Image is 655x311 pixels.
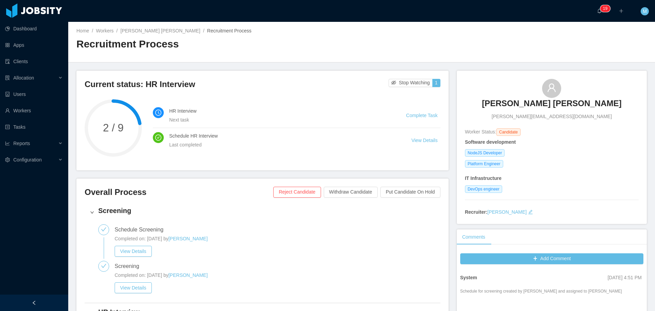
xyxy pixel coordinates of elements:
button: View Details [115,246,152,257]
span: / [203,28,204,33]
strong: System [460,275,477,280]
span: / [92,28,93,33]
p: 1 [603,5,605,12]
a: View Details [411,138,438,143]
span: [DATE] 4:51 PM [608,275,642,280]
button: Reject Candidate [273,187,321,198]
span: Worker Status: [465,129,496,135]
a: [PERSON_NAME] [PERSON_NAME] [120,28,200,33]
div: Next task [169,116,390,124]
a: [PERSON_NAME] [PERSON_NAME] [482,98,622,113]
sup: 19 [600,5,610,12]
button: View Details [115,282,152,293]
a: Complete Task [406,113,437,118]
h3: Overall Process [85,187,273,198]
a: icon: auditClients [5,55,63,68]
span: Reports [13,141,30,146]
button: Withdraw Candidate [324,187,378,198]
div: Schedule Screening [115,224,169,235]
h4: Screening [98,206,435,215]
i: icon: check-circle [155,135,161,141]
a: icon: appstoreApps [5,38,63,52]
button: icon: plusAdd Comment [460,253,643,264]
span: M [643,7,647,15]
span: [PERSON_NAME][EMAIL_ADDRESS][DOMAIN_NAME] [492,113,612,120]
i: icon: clock-circle [155,110,161,116]
span: Recruitment Process [207,28,251,33]
h3: [PERSON_NAME] [PERSON_NAME] [482,98,622,109]
a: icon: profileTasks [5,120,63,134]
span: Platform Engineer [465,160,503,168]
i: icon: right [90,210,94,214]
i: icon: setting [5,157,10,162]
i: icon: line-chart [5,141,10,146]
strong: Software development [465,139,516,145]
span: Completed on: [DATE] by [115,272,169,278]
span: 2 / 9 [85,123,142,133]
h4: HR Interview [169,107,390,115]
div: icon: rightScreening [85,202,440,223]
i: icon: plus [619,9,624,13]
a: Workers [96,28,114,33]
span: Configuration [13,157,42,162]
i: icon: bell [597,9,602,13]
a: [PERSON_NAME] [169,236,208,241]
div: Comments [457,229,491,245]
a: View Details [115,285,152,291]
h3: Current status: HR Interview [85,79,389,90]
strong: IT Infrastructure [465,175,501,181]
a: icon: userWorkers [5,104,63,117]
span: Completed on: [DATE] by [115,236,169,241]
strong: Recruiter: [465,209,487,215]
p: 9 [605,5,608,12]
span: NodeJS Developer [465,149,505,157]
div: Last completed [169,141,395,149]
a: Home [76,28,89,33]
span: DevOps engineer [465,185,502,193]
button: 1 [432,79,440,87]
span: / [116,28,118,33]
h2: Recruitment Process [76,37,362,51]
a: icon: robotUsers [5,87,63,101]
a: icon: pie-chartDashboard [5,22,63,36]
h4: Schedule HR Interview [169,132,395,140]
span: Allocation [13,75,34,81]
i: icon: edit [528,210,533,214]
a: [PERSON_NAME] [487,209,527,215]
i: icon: check [101,227,106,232]
i: icon: solution [5,75,10,80]
button: icon: eye-invisibleStop Watching [389,79,433,87]
span: Candidate [496,128,521,136]
div: Schedule for screening created by [PERSON_NAME] and assigned to [PERSON_NAME] [460,288,622,294]
i: icon: check [101,263,106,269]
button: Put Candidate On Hold [380,187,440,198]
a: [PERSON_NAME] [169,272,208,278]
div: Screening [115,261,145,272]
a: View Details [115,249,152,254]
i: icon: user [547,83,556,93]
